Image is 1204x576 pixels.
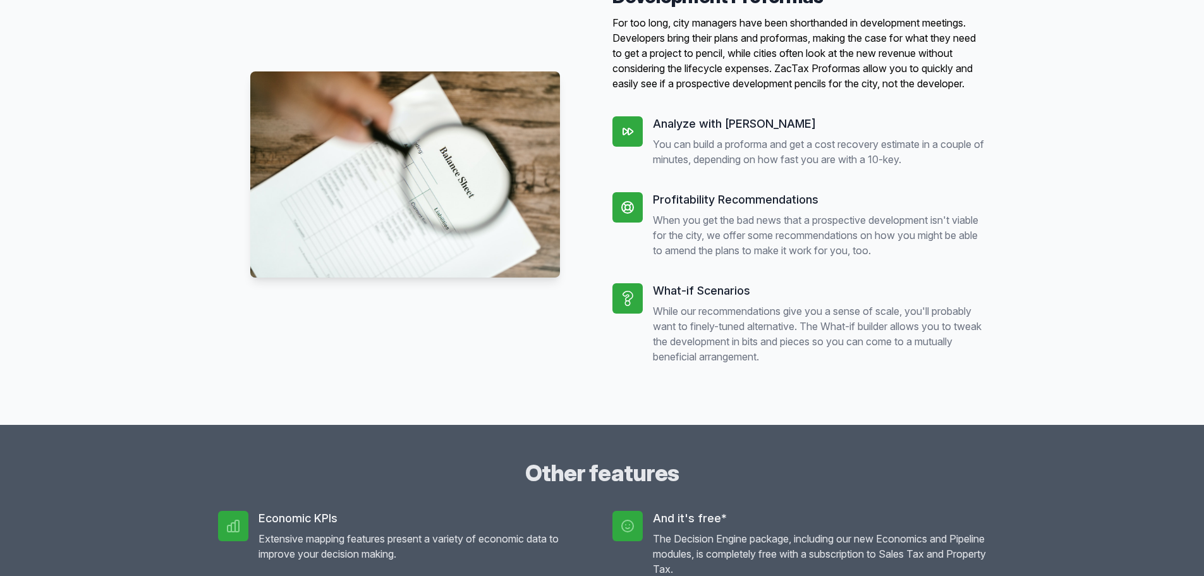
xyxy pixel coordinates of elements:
[218,460,987,486] h3: Other features
[258,511,592,526] h5: Economic KPIs
[653,192,987,207] h5: Profitability Recommendations
[653,137,987,167] p: You can build a proforma and get a cost recovery estimate in a couple of minutes, depending on ho...
[612,15,987,91] p: For too long, city managers have been shorthanded in development meetings. Developers bring their...
[653,283,987,298] h5: What-if Scenarios
[653,303,987,364] p: While our recommendations give you a sense of scale, you'll probably want to finely-tuned alterna...
[258,531,592,561] p: Extensive mapping features present a variety of economic data to improve your decision making.
[653,116,987,132] h5: Analyze with [PERSON_NAME]
[653,212,987,258] p: When you get the bad news that a prospective development isn't viable for the city, we offer some...
[653,511,987,526] h5: And it's free*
